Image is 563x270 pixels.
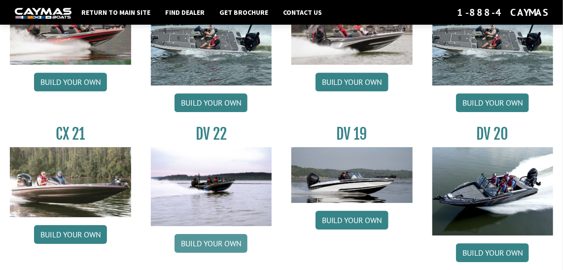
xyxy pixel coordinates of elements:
h3: DV 19 [291,125,413,143]
a: Build your own [316,73,388,91]
img: dv-19-ban_from_website_for_caymas_connect.png [291,147,413,203]
a: Build your own [456,243,529,262]
a: Build your own [175,93,247,112]
a: Build your own [34,225,107,244]
a: Build your own [316,211,388,230]
h3: DV 22 [151,125,272,143]
div: 1-888-4CAYMAS [457,6,548,19]
img: CX21_thumb.jpg [10,147,131,217]
img: DV22_original_motor_cropped_for_caymas_connect.jpg [151,147,272,226]
a: Contact Us [278,6,327,19]
h3: DV 20 [432,125,554,143]
a: Return to main site [76,6,155,19]
img: white-logo-c9c8dbefe5ff5ceceb0f0178aa75bf4bb51f6bca0971e226c86eb53dfe498488.png [15,8,71,18]
a: Build your own [34,73,107,91]
a: Get Brochure [214,6,273,19]
a: Build your own [175,234,247,253]
h3: CX 21 [10,125,131,143]
a: Build your own [456,93,529,112]
a: Find Dealer [160,6,210,19]
img: DV_20_from_website_for_caymas_connect.png [432,147,554,235]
